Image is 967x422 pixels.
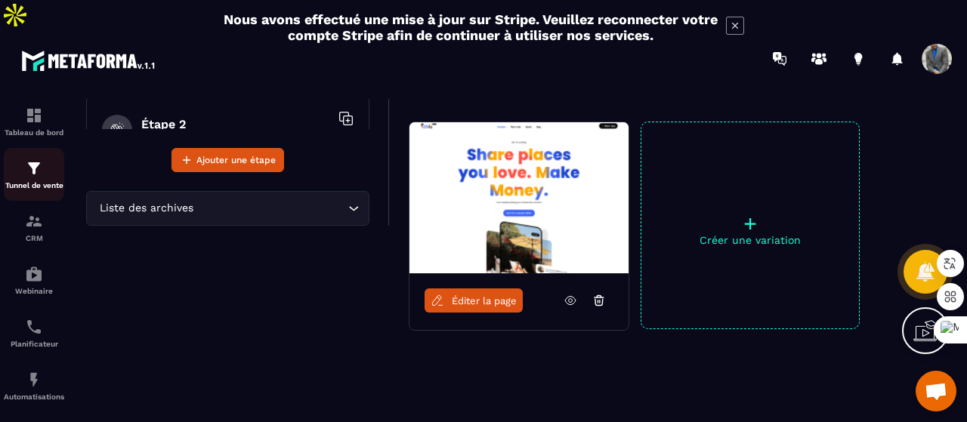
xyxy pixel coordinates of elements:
p: Tableau de bord [4,128,64,137]
img: automations [25,371,43,389]
img: logo [21,47,157,74]
img: scheduler [25,318,43,336]
a: Éditer la page [425,288,523,313]
p: Planificateur [4,340,64,348]
img: formation [25,159,43,177]
span: Ajouter une étape [196,152,276,168]
a: schedulerschedulerPlanificateur [4,306,64,359]
span: Éditer la page [452,295,517,306]
h6: Étape 2 [141,117,330,131]
img: automations [25,265,43,283]
img: image [409,122,629,273]
p: Tunnel de vente [4,181,64,189]
a: formationformationTunnel de vente [4,148,64,201]
a: formationformationTableau de bord [4,95,64,148]
div: Search for option [86,191,369,226]
a: automationsautomationsWebinaire [4,254,64,306]
img: formation [25,106,43,125]
button: Ajouter une étape [171,148,284,172]
a: formationformationCRM [4,201,64,254]
h2: Nous avons effectué une mise à jour sur Stripe. Veuillez reconnecter votre compte Stripe afin de ... [223,11,718,43]
p: Webinaire [4,287,64,295]
img: formation [25,212,43,230]
p: + [641,213,859,234]
a: Ouvrir le chat [916,371,956,411]
p: Créer une variation [641,234,859,246]
span: Liste des archives [96,200,196,217]
input: Search for option [196,200,344,217]
p: Automatisations [4,393,64,401]
p: CRM [4,234,64,242]
a: automationsautomationsAutomatisations [4,359,64,412]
